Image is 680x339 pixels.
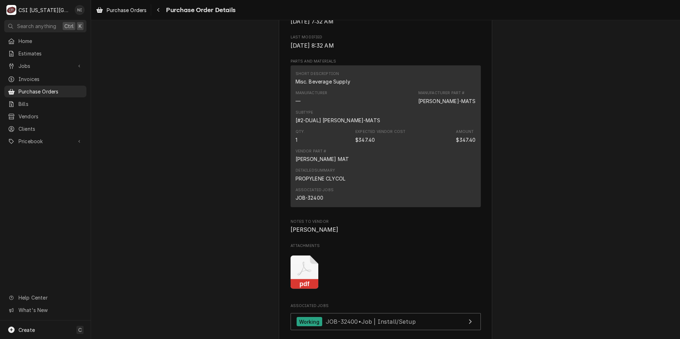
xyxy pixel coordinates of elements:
[18,327,35,333] span: Create
[4,123,86,135] a: Clients
[93,4,149,16] a: Purchase Orders
[291,226,339,233] span: [PERSON_NAME]
[17,22,56,30] span: Search anything
[291,65,481,207] div: Line Item
[79,22,82,30] span: K
[296,194,323,201] div: JOB-32400
[4,35,86,47] a: Home
[18,75,83,83] span: Invoices
[18,37,83,45] span: Home
[18,113,83,120] span: Vendors
[418,90,476,104] div: Part Number
[291,243,481,295] div: Attachments
[291,18,334,25] span: [DATE] 7:32 AM
[296,110,313,115] div: Subtype
[291,219,481,225] span: Notes to Vendor
[296,97,301,105] div: Manufacturer
[18,294,82,301] span: Help Center
[164,5,235,15] span: Purchase Order Details
[4,73,86,85] a: Invoices
[326,318,416,325] span: JOB-32400 • Job | Install/Setup
[291,34,481,50] div: Last Modified
[153,4,164,16] button: Navigate back
[4,111,86,122] a: Vendors
[18,125,83,133] span: Clients
[296,155,349,163] div: [PERSON_NAME] MAT
[291,59,481,210] div: Parts and Materials
[291,42,481,50] span: Last Modified
[291,255,319,289] button: pdf
[78,326,82,334] span: C
[456,136,476,144] div: Amount
[291,34,481,40] span: Last Modified
[296,90,328,96] div: Manufacturer
[75,5,85,15] div: Nate Ingram's Avatar
[296,117,380,124] div: Subtype
[18,88,83,95] span: Purchase Orders
[297,317,322,327] div: Working
[291,313,481,330] a: View Job
[296,187,334,193] div: Associated Jobs
[64,22,74,30] span: Ctrl
[291,17,481,26] span: Stocked On
[107,6,147,14] span: Purchase Orders
[6,5,16,15] div: C
[296,71,339,77] div: Short Description
[296,136,297,144] div: Quantity
[355,129,405,135] div: Expected Vendor Cost
[355,129,405,143] div: Expected Vendor Cost
[296,110,380,124] div: Subtype
[6,5,16,15] div: CSI Kansas City.'s Avatar
[291,243,481,249] span: Attachments
[291,42,334,49] span: [DATE] 8:32 AM
[291,59,481,64] span: Parts and Materials
[456,129,476,143] div: Amount
[296,78,350,85] div: Short Description
[296,168,335,173] div: Detailed Summary
[418,97,476,105] div: Part Number
[296,129,305,143] div: Quantity
[296,90,328,104] div: Manufacturer
[18,100,83,108] span: Bills
[296,175,346,182] div: PROPYLENE CLYCOL
[291,303,481,309] span: Associated Jobs
[18,138,72,145] span: Pricebook
[296,71,350,85] div: Short Description
[291,226,481,234] span: Notes to Vendor
[418,90,465,96] div: Manufacturer Part #
[456,129,474,135] div: Amount
[291,65,481,210] div: Parts and Materials List
[4,48,86,59] a: Estimates
[4,292,86,303] a: Go to Help Center
[18,50,83,57] span: Estimates
[18,62,72,70] span: Jobs
[355,136,375,144] div: Expected Vendor Cost
[4,86,86,97] a: Purchase Orders
[296,149,326,154] div: Vendor Part #
[4,304,86,316] a: Go to What's New
[18,306,82,314] span: What's New
[4,98,86,110] a: Bills
[18,6,71,14] div: CSI [US_STATE][GEOGRAPHIC_DATA].
[4,60,86,72] a: Go to Jobs
[4,20,86,32] button: Search anythingCtrlK
[4,135,86,147] a: Go to Pricebook
[291,219,481,234] div: Notes to Vendor
[291,303,481,334] div: Associated Jobs
[75,5,85,15] div: NI
[291,250,481,295] span: Attachments
[296,129,305,135] div: Qty.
